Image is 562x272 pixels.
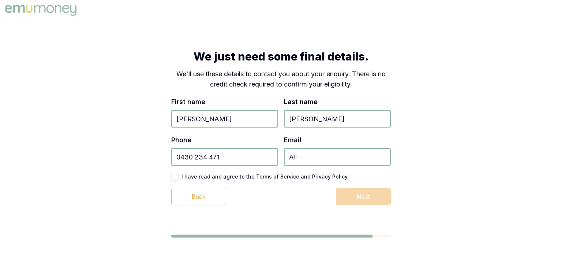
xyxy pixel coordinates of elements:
[171,136,191,144] label: Phone
[171,50,391,63] h1: We just need some final details.
[181,174,349,179] label: I have read and agree to the and .
[171,69,391,89] p: We'll use these details to contact you about your enquiry. There is no credit check required to c...
[284,98,318,106] label: Last name
[3,3,78,18] img: Emu Money
[312,173,347,180] a: Privacy Policy
[256,173,299,180] a: Terms of Service
[284,136,301,144] label: Email
[171,188,226,205] button: Back
[171,98,205,106] label: First name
